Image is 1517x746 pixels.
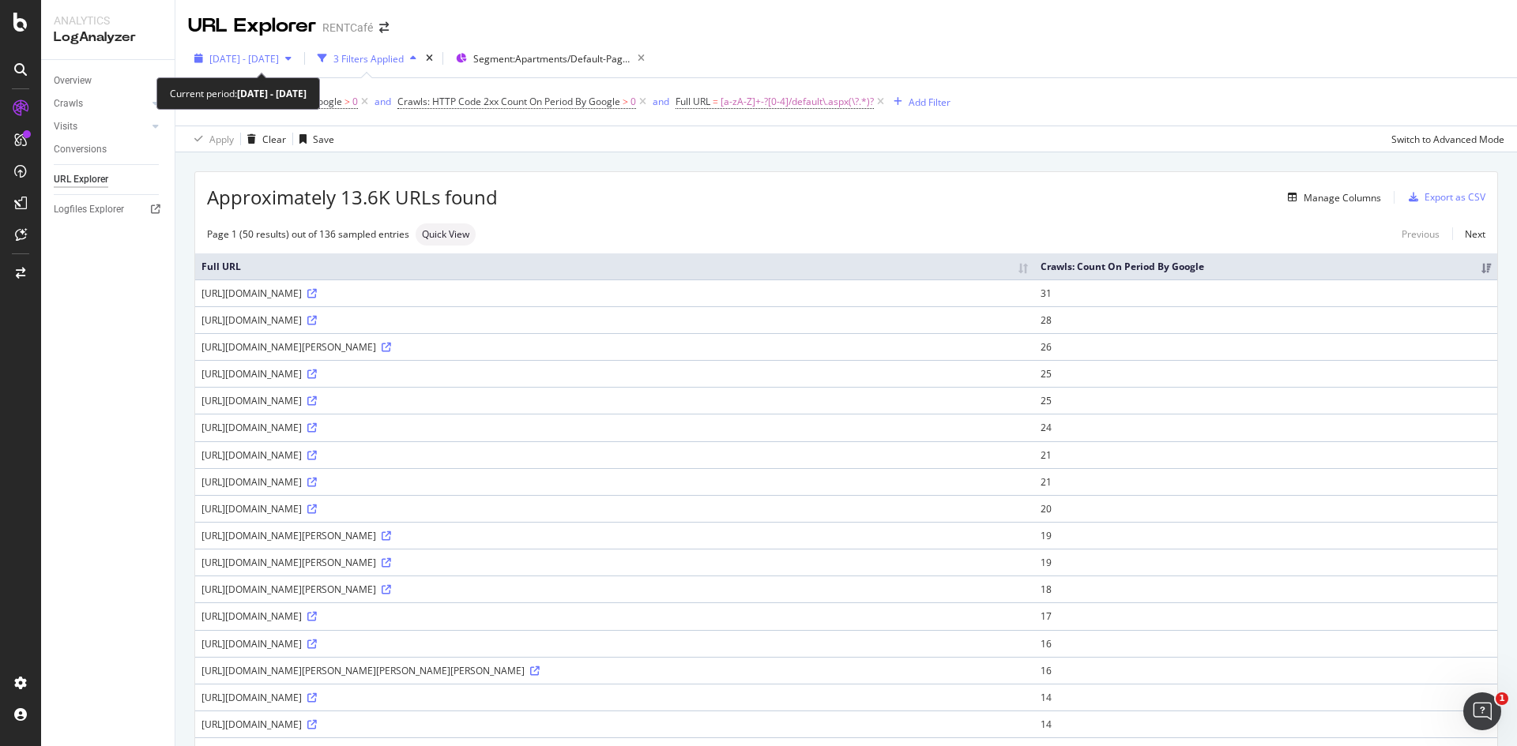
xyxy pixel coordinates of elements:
[54,73,164,89] a: Overview
[1034,333,1497,360] td: 26
[54,201,124,218] div: Logfiles Explorer
[631,91,636,113] span: 0
[1034,360,1497,387] td: 25
[201,529,1028,542] div: [URL][DOMAIN_NAME][PERSON_NAME]
[450,46,651,71] button: Segment:Apartments/Default-Pages
[1425,190,1485,204] div: Export as CSV
[201,475,1028,489] div: [URL][DOMAIN_NAME]
[54,171,108,188] div: URL Explorer
[188,126,234,152] button: Apply
[1304,191,1381,204] div: Manage Columns
[201,718,1028,731] div: [URL][DOMAIN_NAME]
[262,133,286,146] div: Clear
[201,583,1028,596] div: [URL][DOMAIN_NAME][PERSON_NAME]
[322,20,373,36] div: RENTCafé
[54,118,77,135] div: Visits
[201,664,1028,677] div: [URL][DOMAIN_NAME][PERSON_NAME][PERSON_NAME][PERSON_NAME]
[1034,602,1497,629] td: 17
[54,171,164,188] a: URL Explorer
[1034,575,1497,602] td: 18
[311,46,423,71] button: 3 Filters Applied
[201,287,1028,300] div: [URL][DOMAIN_NAME]
[1034,495,1497,522] td: 20
[201,340,1028,354] div: [URL][DOMAIN_NAME][PERSON_NAME]
[209,52,279,66] span: [DATE] - [DATE]
[207,184,498,211] span: Approximately 13.6K URLs found
[344,95,350,108] span: >
[1034,387,1497,414] td: 25
[188,13,316,39] div: URL Explorer
[201,637,1028,650] div: [URL][DOMAIN_NAME]
[1385,126,1504,152] button: Switch to Advanced Mode
[54,28,162,47] div: LogAnalyzer
[54,96,148,112] a: Crawls
[416,223,476,246] div: neutral label
[375,95,391,108] div: and
[379,22,389,33] div: arrow-right-arrow-left
[241,126,286,152] button: Clear
[201,691,1028,704] div: [URL][DOMAIN_NAME]
[201,556,1028,569] div: [URL][DOMAIN_NAME][PERSON_NAME]
[1034,657,1497,684] td: 16
[1034,279,1497,306] td: 31
[352,91,358,113] span: 0
[1034,630,1497,657] td: 16
[201,367,1028,380] div: [URL][DOMAIN_NAME]
[397,95,620,108] span: Crawls: HTTP Code 2xx Count On Period By Google
[713,95,718,108] span: =
[423,51,436,66] div: times
[237,87,307,100] b: [DATE] - [DATE]
[1282,188,1381,207] button: Manage Columns
[1034,684,1497,710] td: 14
[1034,414,1497,440] td: 24
[1034,253,1497,279] th: Crawls: Count On Period By Google: activate to sort column ascending
[201,421,1028,434] div: [URL][DOMAIN_NAME]
[201,394,1028,407] div: [URL][DOMAIN_NAME]
[201,502,1028,515] div: [URL][DOMAIN_NAME]
[209,133,234,146] div: Apply
[676,95,710,108] span: Full URL
[1402,185,1485,210] button: Export as CSV
[1391,133,1504,146] div: Switch to Advanced Mode
[54,96,83,112] div: Crawls
[1034,549,1497,575] td: 19
[201,313,1028,327] div: [URL][DOMAIN_NAME]
[1452,223,1485,246] a: Next
[721,91,874,113] span: [a-zA-Z]+-?[0-4]/default\.aspx(\?.*)?
[333,52,404,66] div: 3 Filters Applied
[188,46,298,71] button: [DATE] - [DATE]
[201,448,1028,462] div: [URL][DOMAIN_NAME]
[54,13,162,28] div: Analytics
[1034,306,1497,333] td: 28
[170,84,307,103] div: Current period:
[207,227,409,241] div: Page 1 (50 results) out of 136 sampled entries
[293,126,334,152] button: Save
[623,95,628,108] span: >
[1034,441,1497,468] td: 21
[909,96,950,109] div: Add Filter
[195,253,1034,279] th: Full URL: activate to sort column ascending
[1034,468,1497,495] td: 21
[1034,522,1497,549] td: 19
[1496,692,1508,705] span: 1
[1463,692,1501,730] iframe: Intercom live chat
[422,230,469,239] span: Quick View
[375,94,391,109] button: and
[653,95,669,108] div: and
[54,118,148,135] a: Visits
[473,52,631,66] span: Segment: Apartments/Default-Pages
[1034,710,1497,737] td: 14
[54,73,92,89] div: Overview
[313,133,334,146] div: Save
[54,141,164,158] a: Conversions
[653,94,669,109] button: and
[54,201,164,218] a: Logfiles Explorer
[887,92,950,111] button: Add Filter
[54,141,107,158] div: Conversions
[201,609,1028,623] div: [URL][DOMAIN_NAME]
